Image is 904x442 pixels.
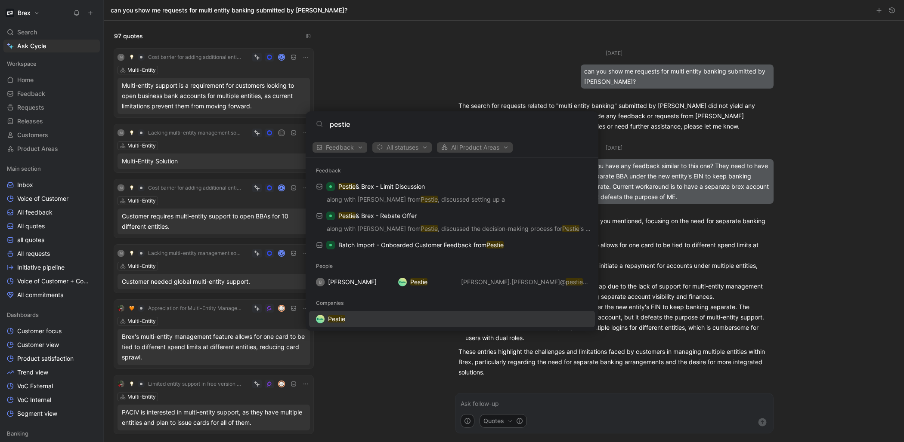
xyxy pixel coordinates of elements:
span: All statuses [376,142,428,153]
button: B[PERSON_NAME]logoPestie[PERSON_NAME].[PERSON_NAME]@pestie.com [309,274,595,290]
button: Feedback [313,142,367,153]
span: [PERSON_NAME] [328,278,377,285]
p: along with [PERSON_NAME] from , discussed setting up a [312,194,592,207]
p: & Brex - Rebate Offer [338,211,417,221]
img: logo [398,278,407,286]
div: Companies [306,295,598,311]
img: logo [316,315,325,323]
mark: Pestie [338,212,356,219]
div: People [306,258,598,274]
mark: Pestie [486,241,504,249]
div: B [316,278,325,286]
mark: Pestie [421,196,438,203]
div: Feedback [306,163,598,178]
input: Type a command or search anything [330,119,588,129]
p: & Brex - Limit Discussion [338,181,425,192]
span: [PERSON_NAME].[PERSON_NAME]@ [461,278,566,285]
p: along with [PERSON_NAME] from , discussed the decision-making process for 's treasury banking pro... [312,224,592,236]
button: All statuses [372,142,432,153]
mark: Pestie [328,315,345,322]
a: Pestie& Brex - Rebate Offeralong with [PERSON_NAME] fromPestie, discussed the decision-making pro... [309,208,595,237]
button: All Product Areas [437,142,513,153]
mark: Pestie [338,183,356,190]
p: Batch Import - Onboarded Customer Feedback from [338,240,504,250]
mark: pestie [566,278,583,285]
a: Batch Import - Onboarded Customer Feedback fromPestie [309,237,595,253]
button: logoPestie [309,311,595,327]
mark: Pestie [410,278,427,285]
a: Pestie& Brex - Limit Discussionalong with [PERSON_NAME] fromPestie, discussed setting up a [309,178,595,208]
mark: Pestie [421,225,438,232]
mark: Pestie [562,225,579,232]
span: Feedback [316,142,363,153]
span: All Product Areas [441,142,509,153]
